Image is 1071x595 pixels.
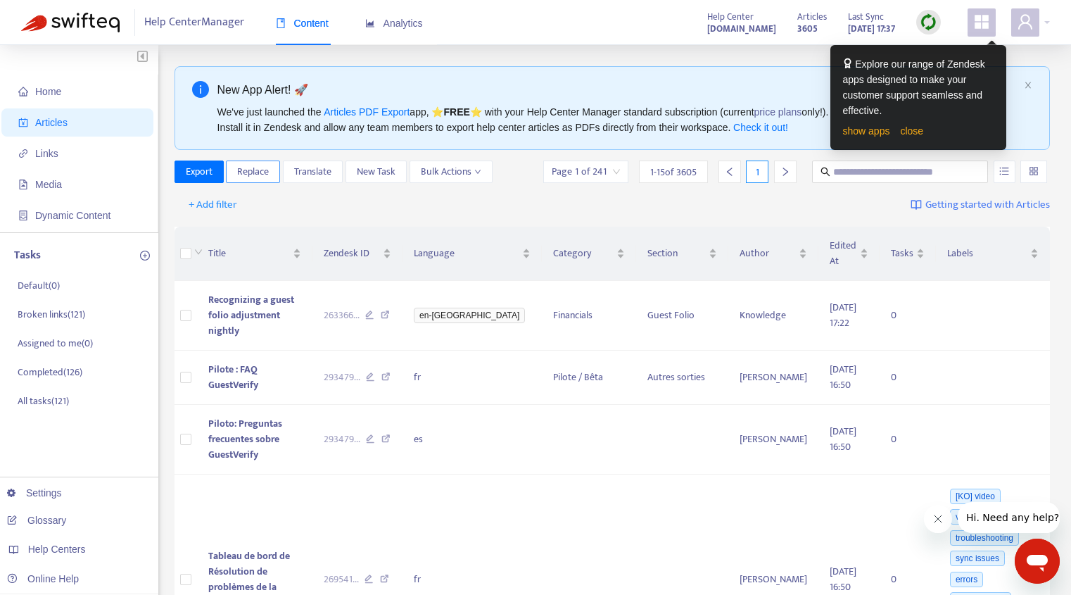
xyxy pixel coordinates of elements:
a: Articles PDF Export [324,106,410,118]
th: Title [197,227,312,281]
span: Help Centers [28,544,86,555]
p: Completed ( 126 ) [18,365,82,380]
th: Tasks [880,227,936,281]
span: Links [35,148,58,159]
span: Bulk Actions [421,164,481,180]
span: Getting started with Articles [925,197,1050,213]
td: Autres sorties [636,351,728,405]
a: Glossary [7,515,66,526]
span: close [1024,81,1032,89]
span: 263366 ... [324,308,360,323]
th: Edited At [818,227,880,281]
div: 1 [746,161,768,183]
div: We've just launched the app, ⭐ ⭐️ with your Help Center Manager standard subscription (current on... [217,104,1019,135]
span: New Task [357,164,395,180]
span: container [18,211,28,220]
span: Zendesk ID [324,246,381,261]
strong: [DATE] 17:37 [848,21,895,37]
a: close [900,125,923,137]
td: Knowledge [728,281,818,351]
span: file-image [18,180,28,189]
button: + Add filter [178,194,248,216]
button: New Task [346,161,407,183]
span: Replace [237,164,269,180]
td: Guest Folio [636,281,728,351]
span: 293479 ... [324,432,360,447]
span: Content [276,18,329,29]
span: down [474,168,481,175]
span: Home [35,86,61,97]
a: price plans [754,106,802,118]
span: errors [950,572,983,587]
iframe: Button to launch messaging window [1015,539,1060,584]
span: right [780,167,790,177]
span: Media [35,179,62,190]
span: [DATE] 16:50 [830,563,856,595]
button: Translate [283,161,343,183]
button: Bulk Actionsdown [410,161,493,183]
img: image-link [911,199,922,211]
span: Pilote : FAQ GuestVerify [208,361,258,393]
span: [DATE] 17:22 [830,299,856,331]
span: en-[GEOGRAPHIC_DATA] [414,308,525,323]
span: Tasks [891,246,913,261]
th: Category [542,227,635,281]
span: Author [740,246,796,261]
td: es [403,405,542,475]
span: [DATE] 16:50 [830,361,856,393]
span: Help Center Manager [144,9,244,36]
td: 0 [880,405,936,475]
td: [PERSON_NAME] [728,405,818,475]
span: 1 - 15 of 3605 [650,165,697,180]
p: Tasks [14,247,41,264]
th: Labels [936,227,1050,281]
button: close [1024,81,1032,90]
a: Getting started with Articles [911,194,1050,216]
iframe: Message from company [958,502,1060,533]
span: book [276,18,286,28]
iframe: Close message [924,505,952,533]
span: 269541 ... [324,572,359,587]
span: appstore [973,13,990,30]
th: Zendesk ID [312,227,403,281]
a: Settings [7,487,62,499]
td: [PERSON_NAME] [728,351,818,405]
p: Default ( 0 ) [18,278,60,293]
span: Help Center [707,9,754,25]
th: Author [728,227,818,281]
span: search [820,167,830,177]
div: New App Alert! 🚀 [217,81,1019,99]
span: Analytics [365,18,423,29]
span: Category [553,246,613,261]
span: Recognizing a guest folio adjustment nightly [208,292,294,339]
span: Export [186,164,213,180]
a: show apps [843,125,890,137]
td: Financials [542,281,635,351]
b: FREE [443,106,469,118]
p: All tasks ( 121 ) [18,394,69,408]
span: Section [647,246,706,261]
img: Swifteq [21,13,120,32]
td: 0 [880,281,936,351]
button: Replace [226,161,280,183]
span: Dynamic Content [35,210,110,221]
span: Last Sync [848,9,884,25]
span: 293479 ... [324,370,360,385]
strong: 3605 [797,21,818,37]
span: Articles [35,117,68,128]
span: [KO] video [950,489,1001,504]
div: Explore our range of Zendesk apps designed to make your customer support seamless and effective. [843,56,994,118]
span: info-circle [192,81,209,98]
span: home [18,87,28,96]
th: Section [636,227,728,281]
td: fr [403,351,542,405]
a: Check it out! [733,122,788,133]
span: plus-circle [140,251,150,261]
span: Articles [797,9,827,25]
button: Export [175,161,224,183]
th: Language [403,227,542,281]
span: left [725,167,735,177]
p: Broken links ( 121 ) [18,307,85,322]
span: Language [414,246,519,261]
